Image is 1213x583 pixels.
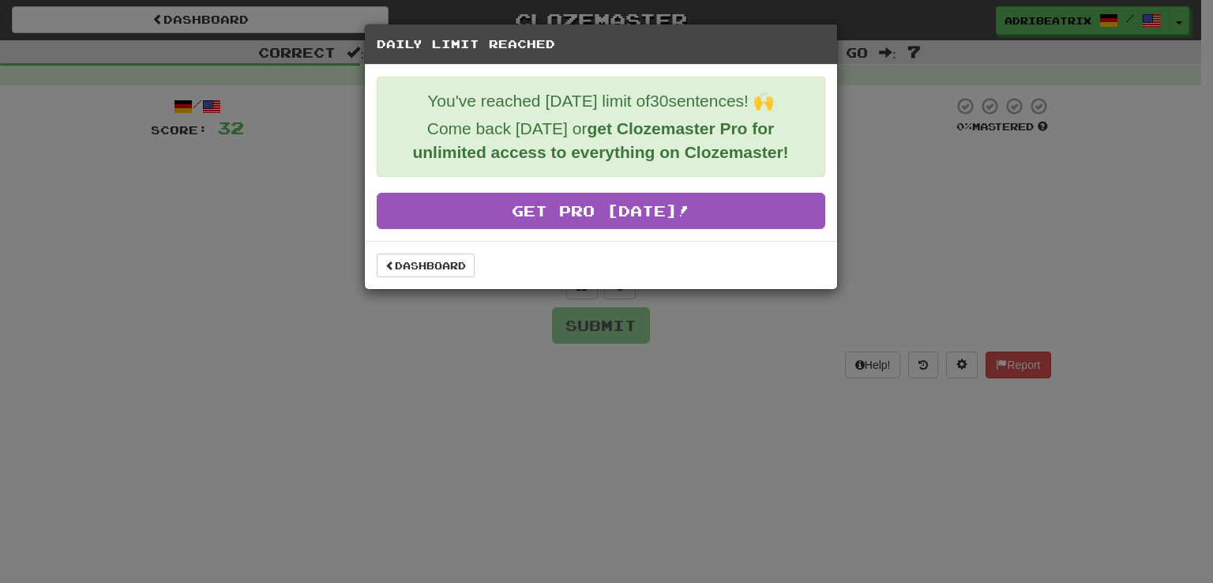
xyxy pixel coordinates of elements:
[377,36,825,52] h5: Daily Limit Reached
[377,193,825,229] a: Get Pro [DATE]!
[412,119,788,161] strong: get Clozemaster Pro for unlimited access to everything on Clozemaster!
[377,254,475,277] a: Dashboard
[389,89,813,113] p: You've reached [DATE] limit of 30 sentences! 🙌
[389,117,813,164] p: Come back [DATE] or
